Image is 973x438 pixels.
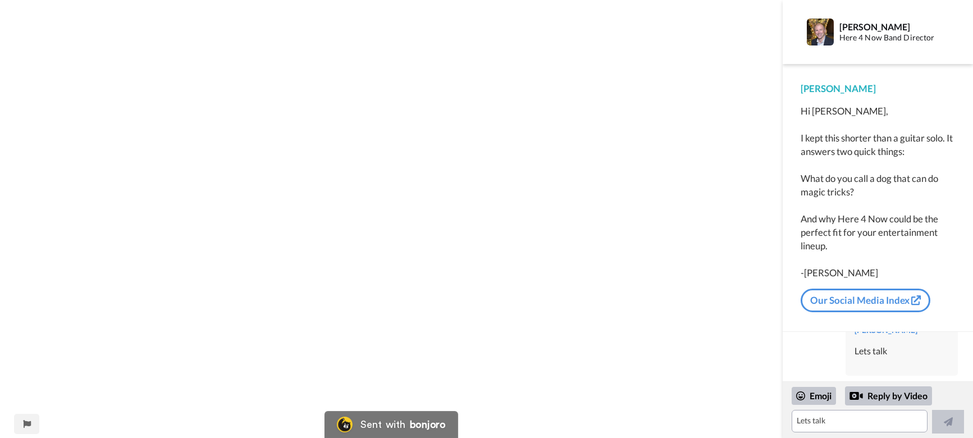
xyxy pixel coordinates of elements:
[839,21,943,32] div: [PERSON_NAME]
[845,386,932,405] div: Reply by Video
[192,197,591,421] iframe: Dance & Disco Compilation Demo
[801,82,955,95] div: [PERSON_NAME]
[807,19,834,45] img: Profile Image
[801,104,955,280] div: Hi [PERSON_NAME], I kept this shorter than a guitar solo. It answers two quick things: What do yo...
[849,389,863,403] div: Reply by Video
[839,33,943,43] div: Here 4 Now Band Director
[360,419,405,430] div: Sent with
[855,345,949,358] div: Lets talk
[325,411,458,438] a: Bonjoro LogoSent withbonjoro
[801,289,930,312] a: Our Social Media Index
[337,417,353,432] img: Bonjoro Logo
[410,419,446,430] div: bonjoro
[792,387,836,405] div: Emoji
